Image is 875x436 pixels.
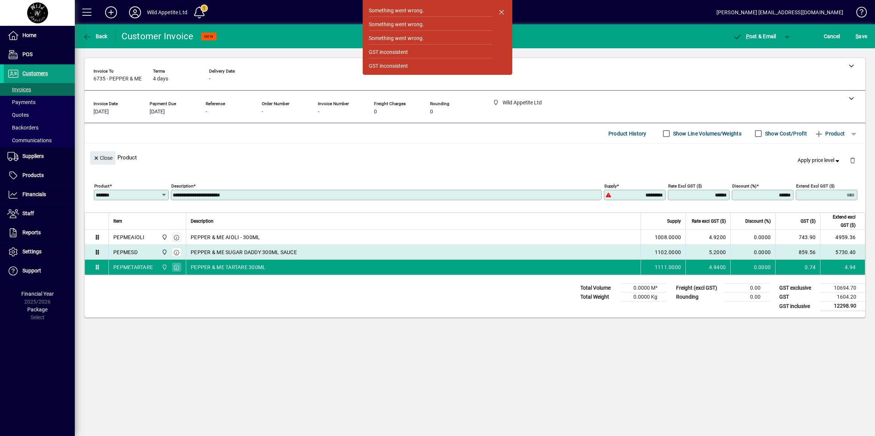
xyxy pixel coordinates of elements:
span: - [209,76,211,82]
div: GST inconsistent [369,62,408,70]
button: Product [811,127,848,140]
td: Freight (excl GST) [672,284,725,293]
span: Close [93,152,113,164]
button: Post & Email [729,30,780,43]
div: Something went wrong. [369,21,424,28]
mat-label: Rate excl GST ($) [668,183,702,189]
a: Home [4,26,75,45]
td: 4.94 [820,260,865,275]
div: GST inconsistent [369,48,408,56]
span: Wild Appetite Ltd [160,248,168,256]
td: 4959.36 [820,230,865,245]
app-page-header-button: Close [88,154,117,161]
button: Profile [123,6,147,19]
app-page-header-button: Delete [844,157,862,164]
td: 5730.40 [820,245,865,260]
span: Rate excl GST ($) [692,217,726,225]
mat-label: Discount (%) [732,183,756,189]
a: Support [4,262,75,280]
td: GST inclusive [776,302,820,311]
div: 5.2000 [690,249,726,256]
div: PEPMETARTARE [113,263,153,271]
span: Cancel [824,30,840,42]
div: 4.9400 [690,263,726,271]
td: 0.74 [775,260,820,275]
span: Staff [22,210,34,216]
a: Quotes [4,109,75,121]
button: Product History [605,127,650,140]
span: 1111.0000 [655,263,681,271]
td: 0.0000 M³ [621,284,666,293]
span: S [856,33,859,39]
span: Reports [22,229,41,235]
span: POS [22,51,33,57]
span: PEPPER & ME SUGAR DADDY 300ML SAUCE [191,249,297,256]
span: Support [22,268,41,274]
span: [DATE] [150,109,165,115]
button: Add [99,6,123,19]
td: GST [776,293,820,302]
span: Apply price level [798,156,841,164]
a: Financials [4,185,75,204]
span: Financial Year [21,291,54,297]
td: 0.0000 [730,230,775,245]
a: POS [4,45,75,64]
span: 1008.0000 [655,234,681,241]
span: [DATE] [93,109,109,115]
a: Invoices [4,83,75,96]
span: 4 days [153,76,168,82]
span: ost & Email [733,33,776,39]
mat-label: Extend excl GST ($) [796,183,835,189]
a: Settings [4,243,75,261]
td: 12298.90 [820,302,865,311]
span: - [318,109,319,115]
div: PEPMESD [113,249,138,256]
span: Package [27,307,47,312]
a: Payments [4,96,75,109]
span: Communications [7,137,52,143]
span: Extend excl GST ($) [825,213,856,229]
td: 0.0000 Kg [621,293,666,302]
span: Item [113,217,122,225]
td: 10694.70 [820,284,865,293]
span: Payments [7,99,36,105]
span: Description [191,217,214,225]
button: Delete [844,151,862,169]
span: 6735 - PEPPER & ME [93,76,142,82]
span: Back [83,33,108,39]
span: Suppliers [22,153,44,159]
td: 859.56 [775,245,820,260]
td: GST exclusive [776,284,820,293]
span: Product [814,128,845,140]
a: Communications [4,134,75,147]
span: Products [22,172,44,178]
a: Products [4,166,75,185]
span: ave [856,30,867,42]
td: Total Weight [577,293,621,302]
button: Apply price level [795,154,844,167]
button: Back [81,30,110,43]
div: Wild Appetite Ltd [147,6,187,18]
mat-label: Description [171,183,193,189]
span: PEPPER & ME TARTARE 300ML [191,263,265,271]
a: Backorders [4,121,75,134]
span: Wild Appetite Ltd [160,233,168,241]
a: Reports [4,223,75,242]
span: Wild Appetite Ltd [160,263,168,271]
span: Home [22,32,36,38]
app-page-header-button: Back [75,30,116,43]
span: Settings [22,249,42,254]
span: P [746,33,749,39]
td: 743.90 [775,230,820,245]
span: Backorders [7,125,39,131]
a: Knowledge Base [851,1,866,26]
a: Suppliers [4,147,75,166]
span: Supply [667,217,681,225]
td: 0.00 [725,293,770,302]
div: Product [85,144,865,171]
mat-label: Product [94,183,110,189]
span: NEW [204,34,214,39]
td: 1604.20 [820,293,865,302]
div: PEPMEAIOLI [113,234,145,241]
mat-label: Supply [604,183,617,189]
